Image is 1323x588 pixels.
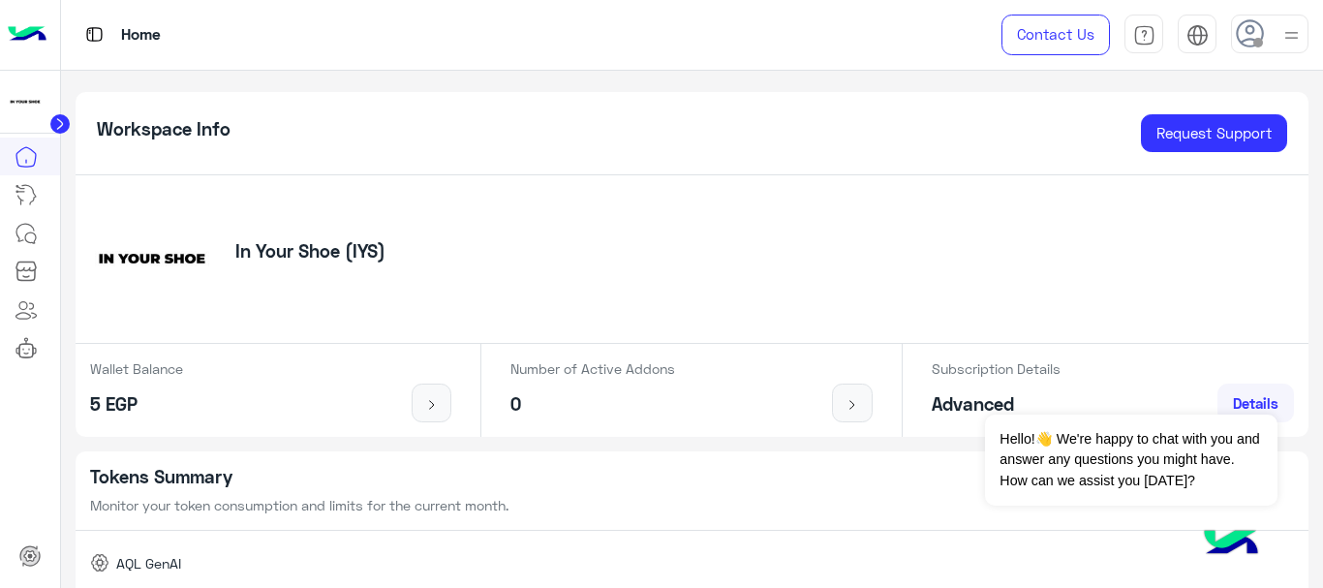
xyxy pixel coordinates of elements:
[235,240,385,263] h5: In Your Shoe (IYS)
[8,15,46,55] img: Logo
[116,553,181,573] span: AQL GenAI
[97,118,231,140] h5: Workspace Info
[90,358,183,379] p: Wallet Balance
[985,415,1277,506] span: Hello!👋 We're happy to chat with you and answer any questions you might have. How can we assist y...
[8,84,43,119] img: 923305001092802
[1279,23,1304,47] img: profile
[932,393,1061,416] h5: Advanced
[90,495,1295,515] p: Monitor your token consumption and limits for the current month.
[90,466,1295,488] h5: Tokens Summary
[1124,15,1163,55] a: tab
[1141,114,1287,153] a: Request Support
[510,358,675,379] p: Number of Active Addons
[90,393,183,416] h5: 5 EGP
[121,22,161,48] p: Home
[1186,24,1209,46] img: tab
[1133,24,1155,46] img: tab
[82,22,107,46] img: tab
[90,553,109,573] img: AQL GenAI
[419,397,444,413] img: icon
[1197,511,1265,578] img: hulul-logo.png
[932,358,1061,379] p: Subscription Details
[90,197,214,321] img: workspace-image
[841,397,865,413] img: icon
[1001,15,1110,55] a: Contact Us
[510,393,675,416] h5: 0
